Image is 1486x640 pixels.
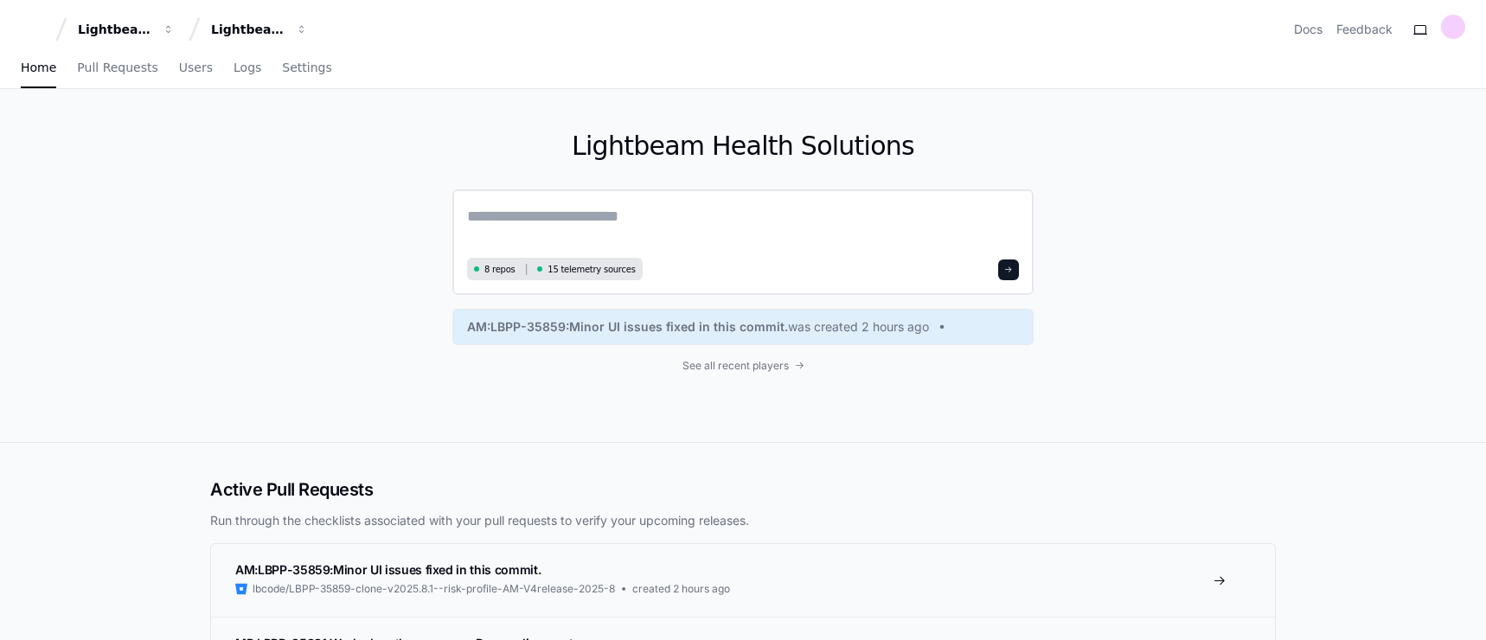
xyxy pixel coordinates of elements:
[467,318,788,336] span: AM:LBPP-35859:Minor UI issues fixed in this commit.
[78,21,152,38] div: Lightbeam Health
[234,48,261,88] a: Logs
[467,318,1019,336] a: AM:LBPP-35859:Minor UI issues fixed in this commit.was created 2 hours ago
[452,359,1034,373] a: See all recent players
[484,263,516,276] span: 8 repos
[235,562,541,577] span: AM:LBPP-35859:Minor UI issues fixed in this commit.
[77,48,157,88] a: Pull Requests
[1294,21,1323,38] a: Docs
[452,131,1034,162] h1: Lightbeam Health Solutions
[179,62,213,73] span: Users
[77,62,157,73] span: Pull Requests
[211,544,1275,617] a: AM:LBPP-35859:Minor UI issues fixed in this commit.lbcode/LBPP-35859-clone-v2025.8.1--risk-profil...
[632,582,730,596] span: created 2 hours ago
[179,48,213,88] a: Users
[548,263,635,276] span: 15 telemetry sources
[788,318,929,336] span: was created 2 hours ago
[682,359,789,373] span: See all recent players
[1336,21,1393,38] button: Feedback
[71,14,182,45] button: Lightbeam Health
[282,48,331,88] a: Settings
[210,512,1276,529] p: Run through the checklists associated with your pull requests to verify your upcoming releases.
[234,62,261,73] span: Logs
[282,62,331,73] span: Settings
[21,48,56,88] a: Home
[211,21,285,38] div: Lightbeam Health Solutions
[210,477,1276,502] h2: Active Pull Requests
[204,14,315,45] button: Lightbeam Health Solutions
[253,582,615,596] span: lbcode/LBPP-35859-clone-v2025.8.1--risk-profile-AM-V4release-2025-8
[21,62,56,73] span: Home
